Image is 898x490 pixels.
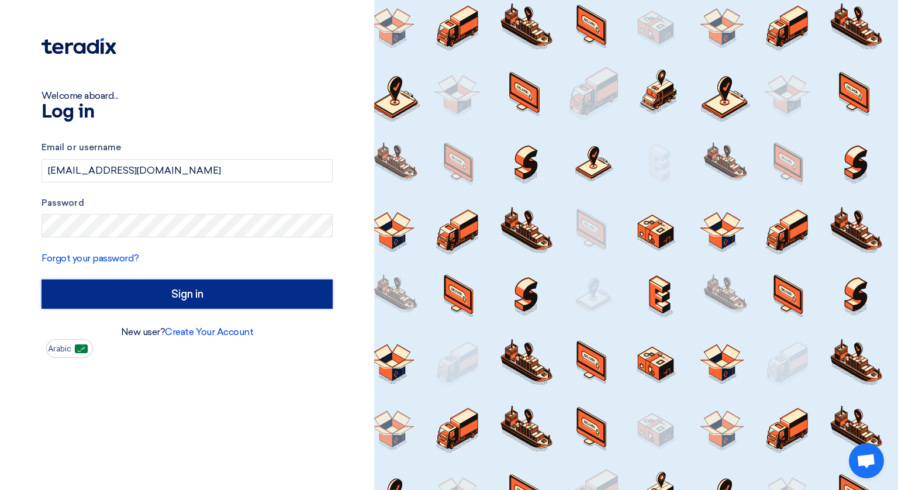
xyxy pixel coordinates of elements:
button: Arabic [46,339,93,358]
a: Forgot your password? [42,253,139,264]
a: Create Your Account [165,326,253,337]
label: Email or username [42,141,333,154]
div: Open chat [849,443,884,478]
div: Welcome aboard... [42,89,333,103]
span: Arabic [48,345,71,353]
input: Sign in [42,279,333,309]
h1: Log in [42,103,333,122]
img: Teradix logo [42,38,116,54]
img: ar-AR.png [75,344,88,353]
font: New user? [121,326,254,337]
input: Enter your business email or username [42,159,333,182]
label: Password [42,196,333,210]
